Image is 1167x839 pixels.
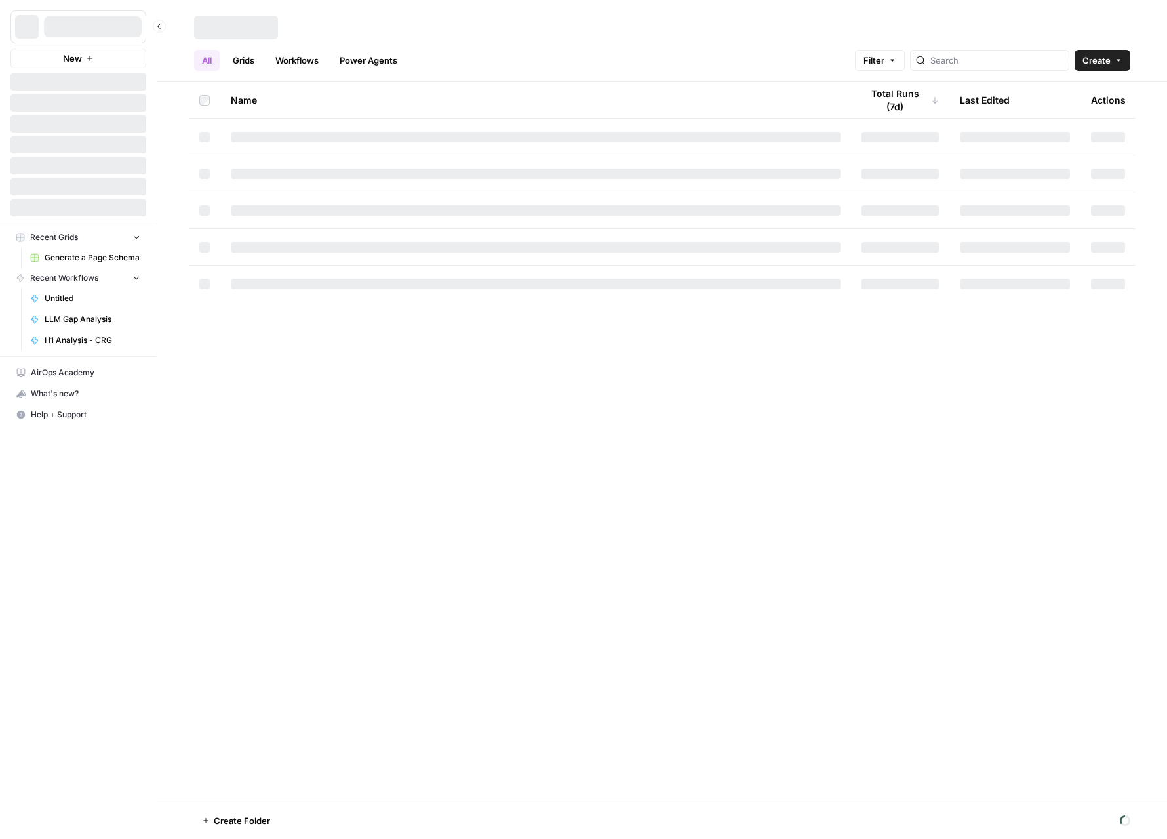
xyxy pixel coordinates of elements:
[10,268,146,288] button: Recent Workflows
[1075,50,1130,71] button: Create
[231,82,841,118] div: Name
[24,247,146,268] a: Generate a Page Schema
[30,232,78,243] span: Recent Grids
[1082,54,1111,67] span: Create
[267,50,326,71] a: Workflows
[45,293,140,304] span: Untitled
[1091,82,1126,118] div: Actions
[31,367,140,379] span: AirOps Academy
[24,330,146,351] a: H1 Analysis - CRG
[45,335,140,346] span: H1 Analysis - CRG
[31,409,140,420] span: Help + Support
[45,314,140,325] span: LLM Gap Analysis
[63,52,82,65] span: New
[855,50,905,71] button: Filter
[10,228,146,247] button: Recent Grids
[861,82,939,118] div: Total Runs (7d)
[10,383,146,404] button: What's new?
[194,810,278,831] button: Create Folder
[214,814,270,827] span: Create Folder
[10,362,146,383] a: AirOps Academy
[332,50,405,71] a: Power Agents
[11,384,146,403] div: What's new?
[960,82,1010,118] div: Last Edited
[10,49,146,68] button: New
[30,272,98,284] span: Recent Workflows
[24,309,146,330] a: LLM Gap Analysis
[930,54,1063,67] input: Search
[194,50,220,71] a: All
[863,54,884,67] span: Filter
[225,50,262,71] a: Grids
[24,288,146,309] a: Untitled
[45,252,140,264] span: Generate a Page Schema
[10,404,146,425] button: Help + Support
